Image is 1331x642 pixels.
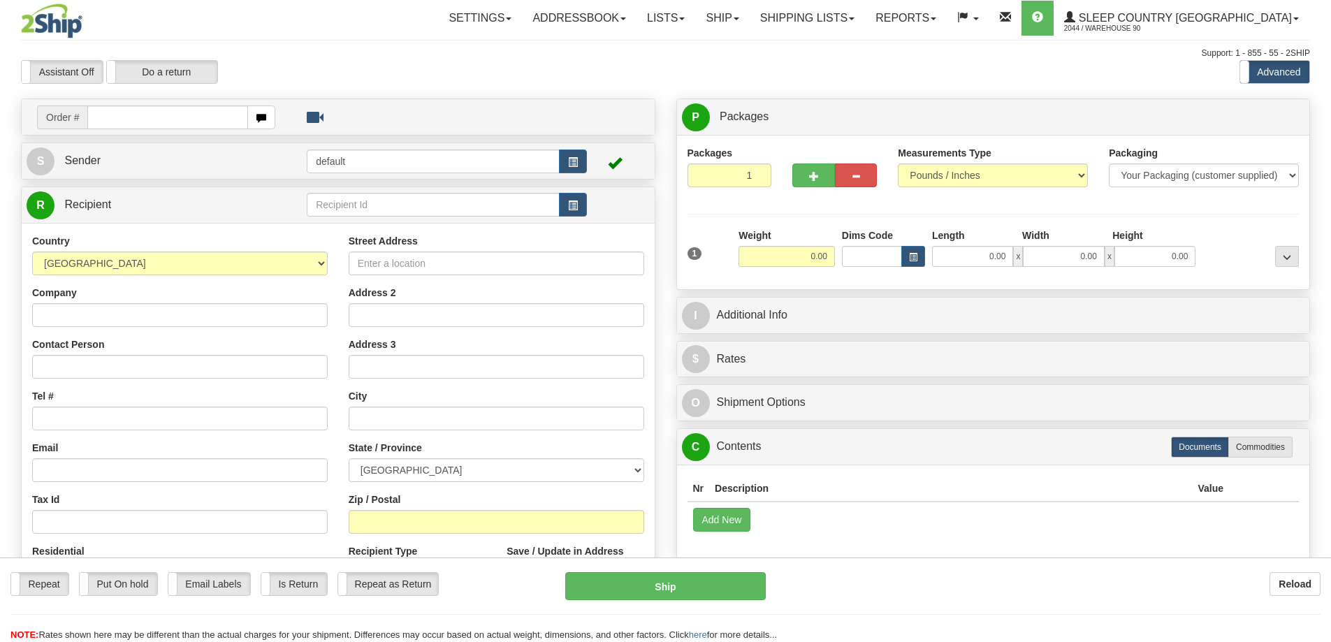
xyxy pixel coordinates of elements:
label: Street Address [349,234,418,248]
input: Recipient Id [307,193,560,217]
span: x [1013,246,1023,267]
label: Assistant Off [22,61,103,83]
label: Advanced [1240,61,1309,83]
label: Zip / Postal [349,493,401,506]
a: OShipment Options [682,388,1305,417]
button: Add New [693,508,751,532]
input: Enter a location [349,251,644,275]
label: Packaging [1109,146,1158,160]
label: Recipient Type [349,544,418,558]
a: P Packages [682,103,1305,131]
a: $Rates [682,345,1305,374]
label: Documents [1171,437,1229,458]
span: Order # [37,105,87,129]
span: 2044 / Warehouse 90 [1064,22,1169,36]
input: Sender Id [307,149,560,173]
a: Shipping lists [750,1,865,36]
label: Country [32,234,70,248]
label: Residential [32,544,85,558]
img: logo2044.jpg [21,3,82,38]
span: x [1105,246,1114,267]
label: Address 2 [349,286,396,300]
label: Repeat [11,573,68,595]
span: $ [682,345,710,373]
div: ... [1275,246,1299,267]
span: Sender [64,154,101,166]
span: Sleep Country [GEOGRAPHIC_DATA] [1075,12,1292,24]
label: Email [32,441,58,455]
label: Packages [688,146,733,160]
span: C [682,433,710,461]
label: Tel # [32,389,54,403]
label: Width [1022,228,1049,242]
button: Reload [1270,572,1321,596]
a: S Sender [27,147,307,175]
a: Lists [637,1,695,36]
span: Recipient [64,198,111,210]
b: Reload [1279,578,1311,590]
a: here [689,629,707,640]
label: Length [932,228,965,242]
span: Packages [720,110,769,122]
div: Support: 1 - 855 - 55 - 2SHIP [21,48,1310,59]
label: Save / Update in Address Book [507,544,643,572]
span: 1 [688,247,702,260]
label: Company [32,286,77,300]
label: Measurements Type [898,146,991,160]
button: Ship [565,572,766,600]
label: Height [1112,228,1143,242]
a: R Recipient [27,191,276,219]
label: Email Labels [168,573,250,595]
span: I [682,302,710,330]
label: Address 3 [349,337,396,351]
label: Do a return [107,61,217,83]
th: Nr [688,476,710,502]
label: Is Return [261,573,327,595]
a: Reports [865,1,947,36]
span: S [27,147,54,175]
span: NOTE: [10,629,38,640]
span: P [682,103,710,131]
a: Sleep Country [GEOGRAPHIC_DATA] 2044 / Warehouse 90 [1054,1,1309,36]
label: Commodities [1228,437,1293,458]
span: O [682,389,710,417]
label: Weight [739,228,771,242]
a: CContents [682,432,1305,461]
a: Settings [438,1,522,36]
a: IAdditional Info [682,301,1305,330]
label: Put On hold [80,573,157,595]
a: Ship [695,1,749,36]
label: Dims Code [842,228,893,242]
th: Value [1192,476,1229,502]
label: State / Province [349,441,422,455]
th: Description [709,476,1192,502]
label: Repeat as Return [338,573,438,595]
span: R [27,191,54,219]
label: Tax Id [32,493,59,506]
label: City [349,389,367,403]
iframe: chat widget [1299,249,1330,392]
a: Addressbook [522,1,637,36]
label: Contact Person [32,337,104,351]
